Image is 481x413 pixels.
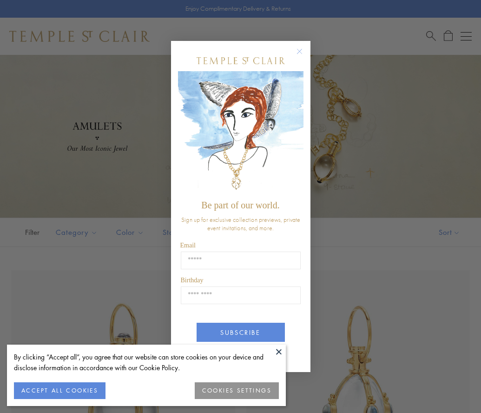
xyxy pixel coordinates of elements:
div: By clicking “Accept all”, you agree that our website can store cookies on your device and disclos... [14,352,279,373]
span: Email [180,242,196,249]
button: SUBSCRIBE [197,323,285,342]
span: Be part of our world. [201,200,279,210]
button: ACCEPT ALL COOKIES [14,382,105,399]
span: Sign up for exclusive collection previews, private event invitations, and more. [181,215,300,232]
img: c4a9eb12-d91a-4d4a-8ee0-386386f4f338.jpeg [178,71,303,195]
input: Email [181,252,301,269]
span: Birthday [181,277,204,284]
button: COOKIES SETTINGS [195,382,279,399]
button: Close dialog [298,50,310,62]
img: Temple St. Clair [197,57,285,64]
